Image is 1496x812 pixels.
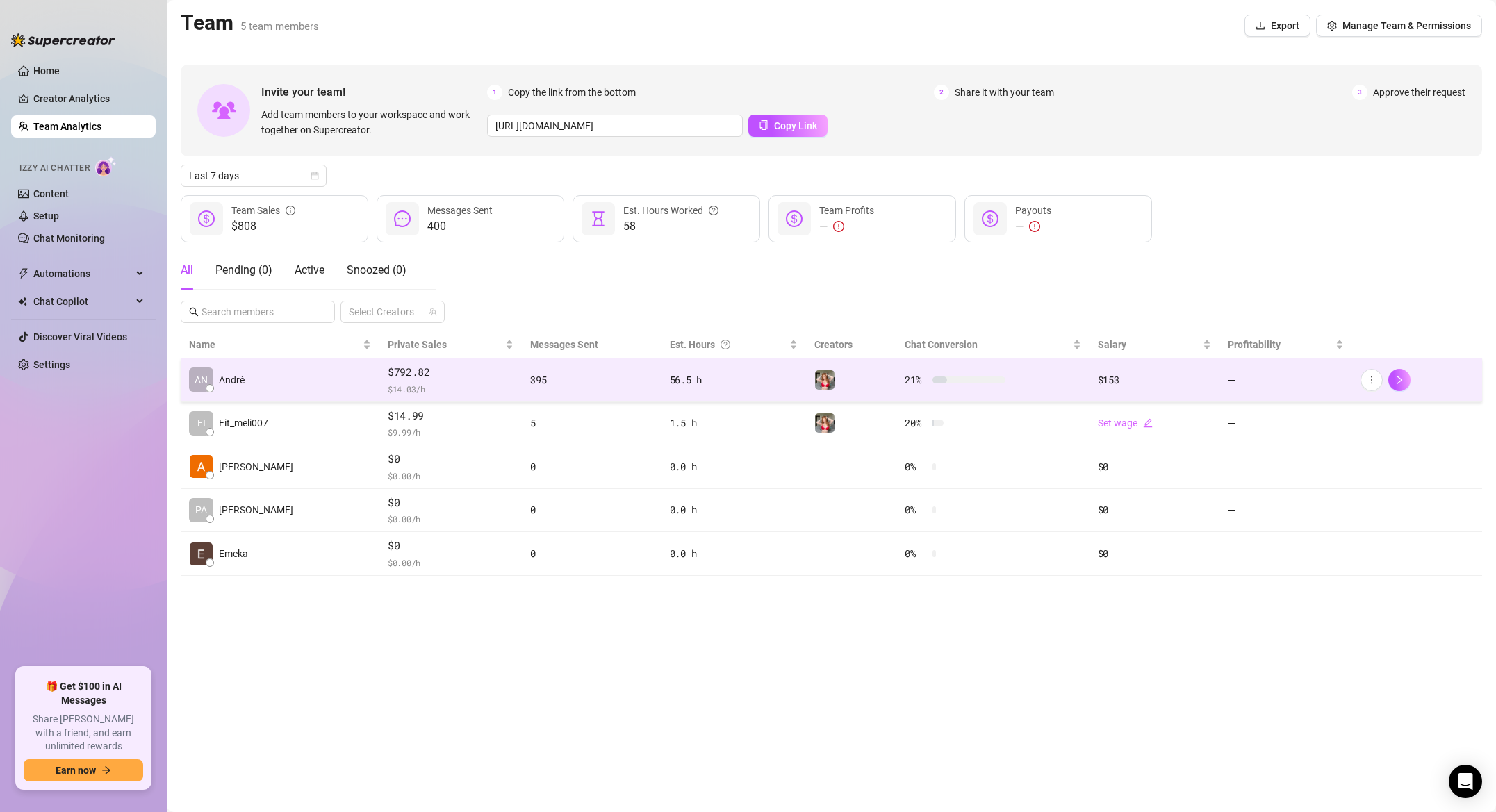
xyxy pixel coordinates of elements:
span: 400 [427,218,493,235]
a: Creator Analytics [33,88,145,110]
button: Earn nowarrow-right [24,759,143,781]
a: Discover Viral Videos [33,331,127,342]
span: 0 % [905,502,927,517]
span: Messages Sent [530,339,598,350]
div: $0 [1098,459,1211,474]
span: Automations [33,263,132,285]
span: exclamation-circle [1029,221,1040,232]
span: right [1395,375,1404,385]
span: 20 % [905,415,927,431]
span: Name [189,337,360,352]
span: setting [1327,21,1337,31]
span: $ 0.00 /h [388,469,513,483]
span: $14.99 [388,408,513,424]
input: Search members [202,304,315,320]
span: Salary [1098,339,1126,350]
span: Andrè [219,372,245,388]
span: $0 [388,495,513,511]
span: $ 0.00 /h [388,512,513,526]
span: Snoozed ( 0 ) [347,263,406,276]
span: Share it with your team [955,85,1054,100]
span: dollar-circle [982,210,998,227]
span: copy [759,120,768,130]
img: Emeka [190,542,213,565]
span: Invite your team! [261,83,487,101]
img: fit_meli007 [815,413,835,433]
a: Set wageedit [1098,417,1153,429]
img: Chat Copilot [18,297,27,306]
span: $0 [388,451,513,467]
span: Approve their request [1373,85,1465,100]
span: search [189,307,199,317]
a: Setup [33,210,59,222]
div: All [181,262,193,279]
span: download [1256,21,1265,31]
span: Messages Sent [427,205,493,216]
span: 3 [1352,85,1367,100]
span: Earn now [56,765,96,776]
span: 🎁 Get $100 in AI Messages [24,680,143,707]
span: Last 7 days [189,165,318,186]
span: PA [195,502,207,517]
span: arrow-right [101,765,111,775]
th: Creators [806,331,896,358]
span: 0 % [905,546,927,561]
div: 0 [530,459,652,474]
div: Est. Hours Worked [623,203,718,218]
span: Add team members to your workspace and work together on Supercreator. [261,107,482,138]
div: $0 [1098,502,1211,517]
span: Chat Copilot [33,290,132,313]
span: message [394,210,411,227]
a: Team Analytics [33,121,101,132]
button: Export [1244,15,1310,37]
span: Izzy AI Chatter [19,162,90,175]
span: Profitability [1228,339,1281,350]
span: $0 [388,538,513,554]
td: — [1219,489,1352,533]
a: Chat Monitoring [33,233,105,244]
th: Name [181,331,379,358]
span: $ 0.00 /h [388,556,513,570]
span: thunderbolt [18,268,29,279]
span: info-circle [286,203,295,218]
td: — [1219,532,1352,576]
span: question-circle [709,203,718,218]
div: 0.0 h [670,546,798,561]
span: Active [295,263,324,276]
td: — [1219,402,1352,446]
span: dollar-circle [786,210,803,227]
span: 2 [934,85,949,100]
span: Private Sales [388,339,447,350]
span: 0 % [905,459,927,474]
span: $ 9.99 /h [388,425,513,439]
span: hourglass [590,210,607,227]
span: FI [197,415,206,431]
div: 5 [530,415,652,431]
span: Export [1271,20,1299,31]
div: Est. Hours [670,337,787,352]
span: 58 [623,218,718,235]
span: AN [195,372,208,388]
span: more [1367,375,1376,385]
button: Manage Team & Permissions [1316,15,1482,37]
div: 56.5 h [670,372,798,388]
span: Share [PERSON_NAME] with a friend, and earn unlimited rewards [24,713,143,754]
div: 0.0 h [670,459,798,474]
span: 1 [487,85,502,100]
h2: Team [181,10,319,36]
span: $ 14.03 /h [388,382,513,396]
span: Emeka [219,546,248,561]
div: $153 [1098,372,1211,388]
span: Manage Team & Permissions [1342,20,1471,31]
span: exclamation-circle [833,221,844,232]
span: Copy the link from the bottom [508,85,636,100]
div: — [819,218,874,235]
span: Chat Conversion [905,339,978,350]
span: edit [1143,418,1153,428]
span: Team Profits [819,205,874,216]
div: — [1015,218,1051,235]
a: Home [33,65,60,76]
span: question-circle [721,337,730,352]
div: 0 [530,546,652,561]
a: Settings [33,359,70,370]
